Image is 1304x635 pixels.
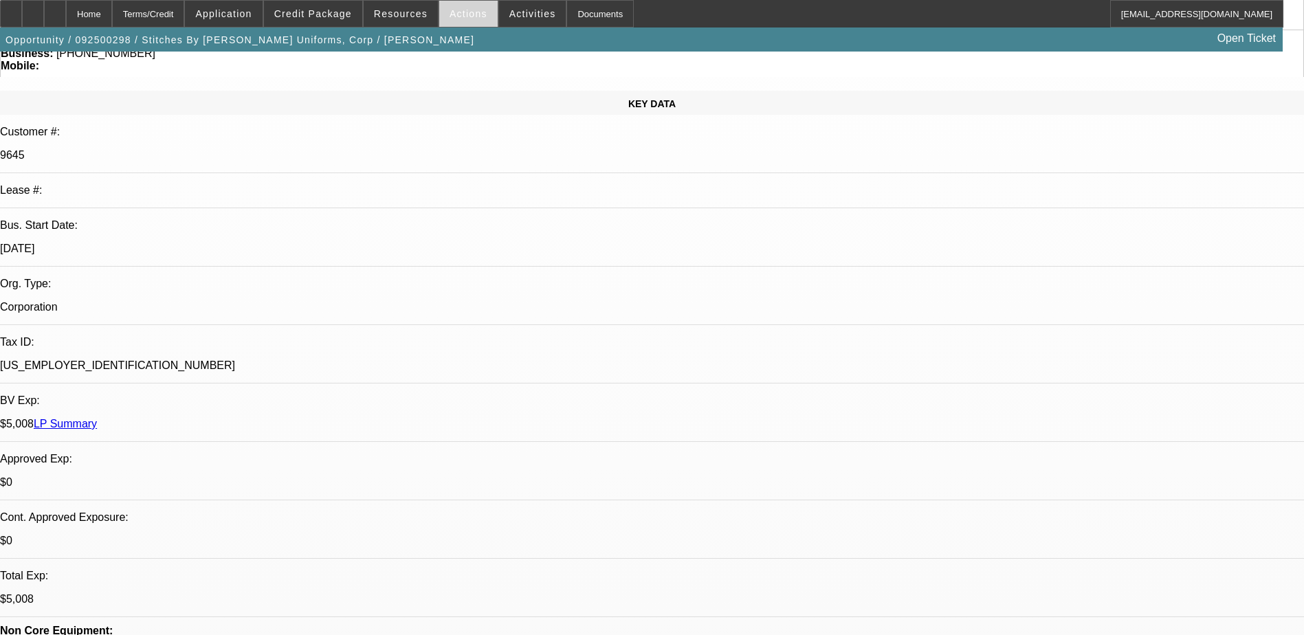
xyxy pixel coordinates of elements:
button: Activities [499,1,566,27]
span: Actions [450,8,487,19]
button: Application [185,1,262,27]
span: Opportunity / 092500298 / Stitches By [PERSON_NAME] Uniforms, Corp / [PERSON_NAME] [5,34,474,45]
button: Resources [364,1,438,27]
a: Open Ticket [1212,27,1281,50]
span: Resources [374,8,428,19]
strong: Mobile: [1,60,39,71]
a: LP Summary [34,418,97,430]
span: Application [195,8,252,19]
span: KEY DATA [628,98,676,109]
button: Actions [439,1,498,27]
span: Activities [509,8,556,19]
span: Credit Package [274,8,352,19]
button: Credit Package [264,1,362,27]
